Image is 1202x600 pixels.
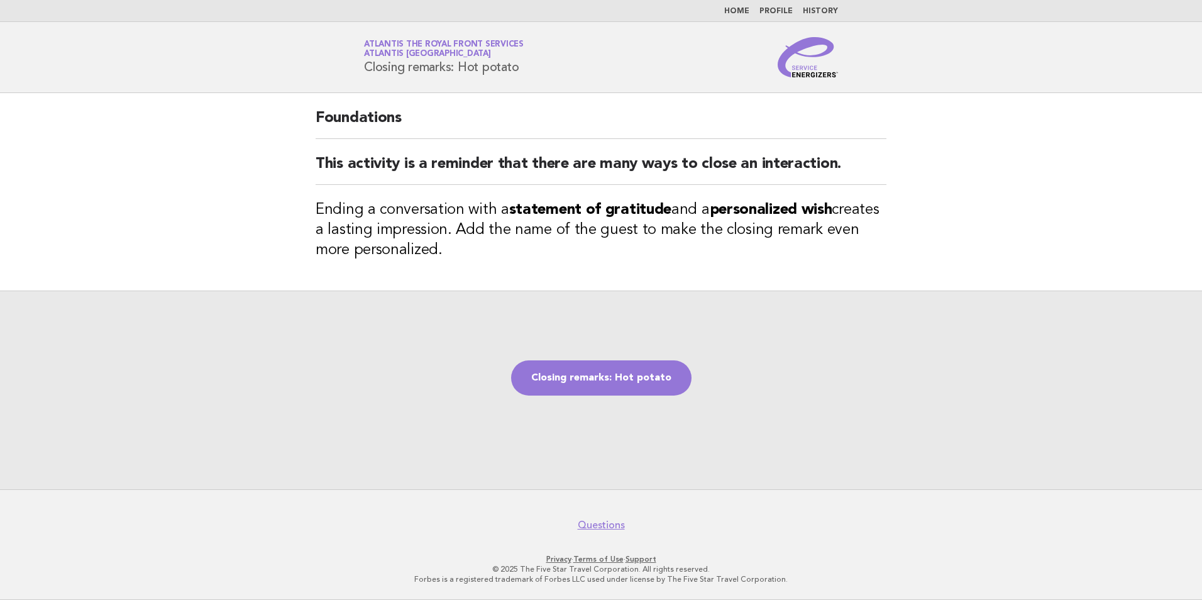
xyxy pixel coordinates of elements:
[803,8,838,15] a: History
[216,574,986,584] p: Forbes is a registered trademark of Forbes LLC used under license by The Five Star Travel Corpora...
[573,555,624,564] a: Terms of Use
[759,8,793,15] a: Profile
[626,555,656,564] a: Support
[710,203,832,218] strong: personalized wish
[578,519,625,531] a: Questions
[216,554,986,564] p: · ·
[316,108,886,139] h2: Foundations
[316,200,886,260] h3: Ending a conversation with a and a creates a lasting impression. Add the name of the guest to mak...
[511,360,692,396] a: Closing remarks: Hot potato
[316,154,886,185] h2: This activity is a reminder that there are many ways to close an interaction.
[724,8,749,15] a: Home
[364,50,491,58] span: Atlantis [GEOGRAPHIC_DATA]
[509,203,671,218] strong: statement of gratitude
[364,41,524,74] h1: Closing remarks: Hot potato
[778,37,838,77] img: Service Energizers
[216,564,986,574] p: © 2025 The Five Star Travel Corporation. All rights reserved.
[364,40,524,58] a: Atlantis The Royal Front ServicesAtlantis [GEOGRAPHIC_DATA]
[546,555,571,564] a: Privacy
